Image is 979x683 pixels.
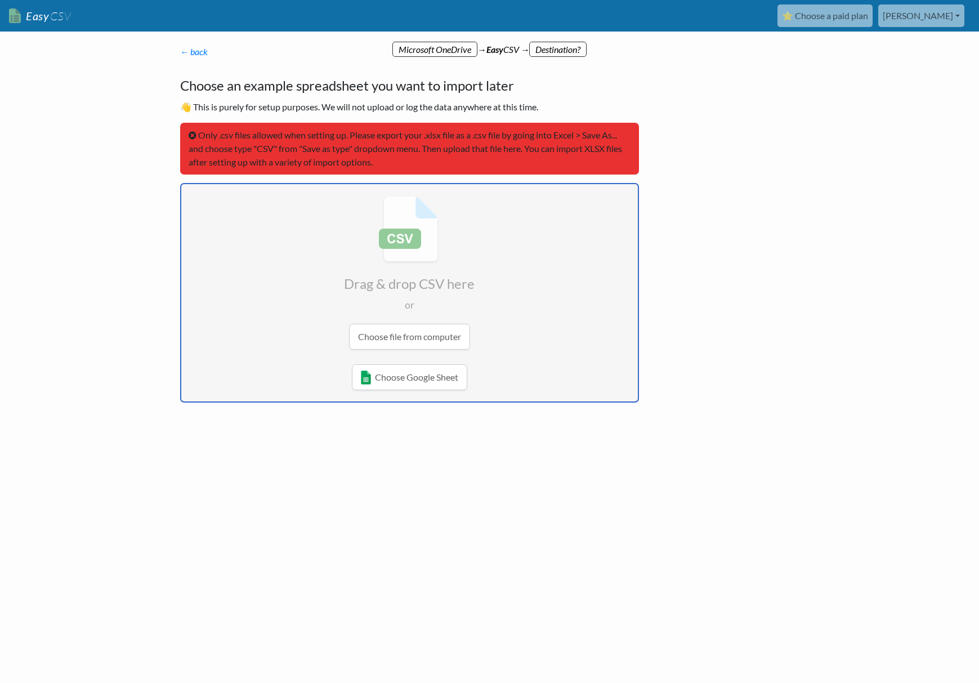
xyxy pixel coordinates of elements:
[180,46,208,57] a: ← back
[189,130,622,167] span: Only .csv files allowed when setting up. Please export your .xlsx file as a .csv file by going in...
[9,5,71,28] a: EasyCSV
[923,627,965,669] iframe: Drift Widget Chat Controller
[352,364,467,390] a: Choose Google Sheet
[878,5,964,27] a: [PERSON_NAME]
[180,75,639,96] h4: Choose an example spreadsheet you want to import later
[180,100,639,114] p: 👋 This is purely for setup purposes. We will not upload or log the data anywhere at this time.
[49,9,71,23] span: CSV
[169,32,811,56] div: → CSV →
[777,5,873,27] a: ⭐ Choose a paid plan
